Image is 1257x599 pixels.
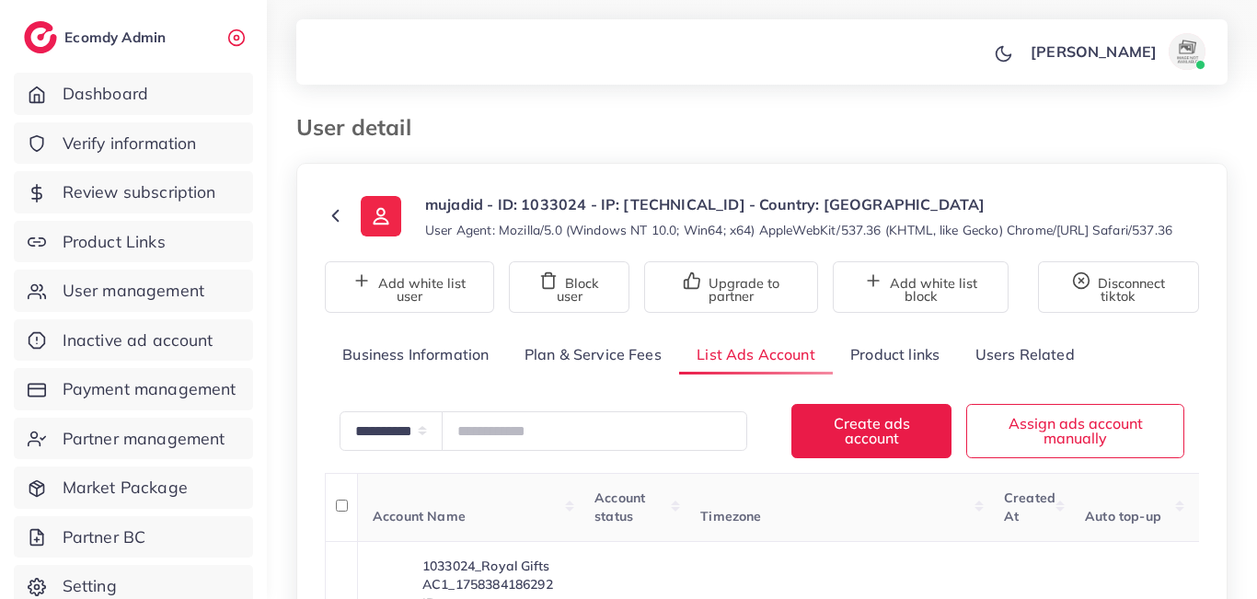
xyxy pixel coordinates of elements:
[63,328,213,352] span: Inactive ad account
[1021,33,1213,70] a: [PERSON_NAME]avatar
[1031,40,1157,63] p: [PERSON_NAME]
[833,335,957,374] a: Product links
[14,221,253,263] a: Product Links
[24,21,57,53] img: logo
[14,467,253,509] a: Market Package
[325,261,494,313] button: Add white list user
[1038,261,1199,313] button: Disconnect tiktok
[14,171,253,213] a: Review subscription
[14,516,253,559] a: Partner BC
[361,196,401,236] img: ic-user-info.36bf1079.svg
[14,270,253,312] a: User management
[14,122,253,165] a: Verify information
[791,404,951,458] button: Create ads account
[63,82,148,106] span: Dashboard
[63,525,146,549] span: Partner BC
[422,557,565,594] a: 1033024_Royal Gifts AC1_1758384186292
[14,319,253,362] a: Inactive ad account
[63,574,117,598] span: Setting
[63,476,188,500] span: Market Package
[594,490,645,524] span: Account status
[63,180,216,204] span: Review subscription
[14,368,253,410] a: Payment management
[507,335,679,374] a: Plan & Service Fees
[63,427,225,451] span: Partner management
[700,508,761,524] span: Timezone
[966,404,1184,458] button: Assign ads account manually
[63,230,166,254] span: Product Links
[64,29,170,46] h2: Ecomdy Admin
[63,279,204,303] span: User management
[373,508,466,524] span: Account Name
[644,261,818,313] button: Upgrade to partner
[24,21,170,53] a: logoEcomdy Admin
[425,221,1172,239] small: User Agent: Mozilla/5.0 (Windows NT 10.0; Win64; x64) AppleWebKit/537.36 (KHTML, like Gecko) Chro...
[509,261,629,313] button: Block user
[63,132,197,156] span: Verify information
[14,73,253,115] a: Dashboard
[325,335,507,374] a: Business Information
[63,377,236,401] span: Payment management
[833,261,1009,313] button: Add white list block
[679,335,833,374] a: List Ads Account
[957,335,1091,374] a: Users Related
[1085,508,1161,524] span: Auto top-up
[14,418,253,460] a: Partner management
[425,193,1172,215] p: mujadid - ID: 1033024 - IP: [TECHNICAL_ID] - Country: [GEOGRAPHIC_DATA]
[1004,490,1055,524] span: Created At
[1169,33,1205,70] img: avatar
[296,114,426,141] h3: User detail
